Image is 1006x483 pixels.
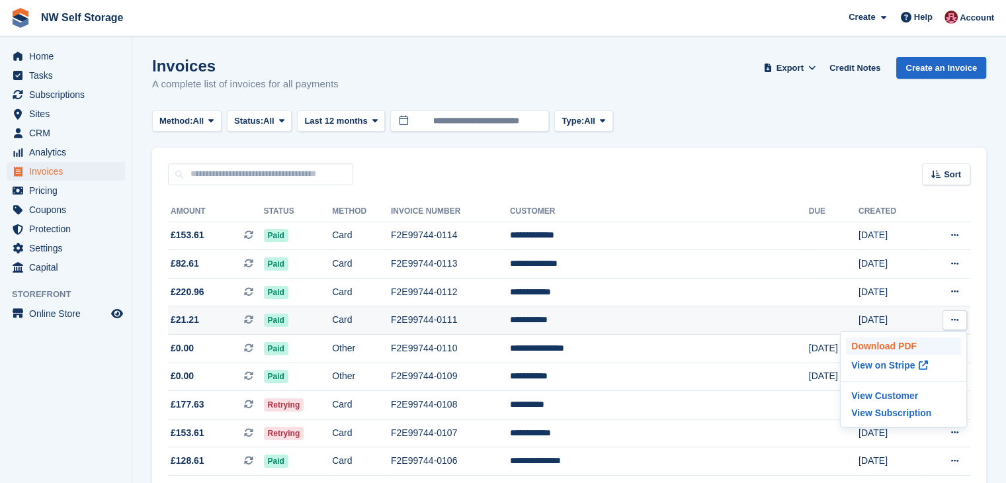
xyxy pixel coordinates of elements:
span: Paid [264,342,288,355]
a: menu [7,105,125,123]
td: Other [332,335,391,363]
span: £153.61 [171,426,204,440]
a: Download PDF [846,337,961,355]
span: Subscriptions [29,85,108,104]
span: Paid [264,455,288,468]
a: menu [7,220,125,238]
th: Status [264,201,333,222]
span: Type: [562,114,584,128]
td: [DATE] [859,419,923,447]
span: £177.63 [171,398,204,412]
span: All [193,114,204,128]
a: menu [7,200,125,219]
a: menu [7,143,125,161]
span: Status: [234,114,263,128]
span: All [263,114,274,128]
span: £153.61 [171,228,204,242]
span: Paid [264,229,288,242]
a: menu [7,239,125,257]
span: Home [29,47,108,66]
span: Storefront [12,288,132,301]
span: Paid [264,257,288,271]
td: [DATE] [859,250,923,279]
th: Customer [510,201,809,222]
span: Analytics [29,143,108,161]
button: Method: All [152,110,222,132]
td: Card [332,250,391,279]
td: [DATE] [859,306,923,335]
span: Paid [264,286,288,299]
span: Protection [29,220,108,238]
span: £82.61 [171,257,199,271]
a: Create an Invoice [896,57,986,79]
span: Pricing [29,181,108,200]
a: menu [7,85,125,104]
a: menu [7,47,125,66]
td: F2E99744-0112 [391,278,510,306]
td: Card [332,222,391,250]
span: Settings [29,239,108,257]
span: Help [914,11,933,24]
span: £128.61 [171,454,204,468]
a: menu [7,162,125,181]
td: F2E99744-0113 [391,250,510,279]
span: £21.21 [171,313,199,327]
td: F2E99744-0109 [391,363,510,391]
button: Last 12 months [297,110,385,132]
a: View on Stripe [846,355,961,376]
span: Create [849,11,875,24]
span: All [584,114,595,128]
span: Retrying [264,398,304,412]
span: £220.96 [171,285,204,299]
span: Sort [944,168,961,181]
span: Method: [159,114,193,128]
td: Card [332,278,391,306]
a: menu [7,66,125,85]
a: menu [7,258,125,277]
a: Credit Notes [824,57,886,79]
span: Coupons [29,200,108,219]
span: Retrying [264,427,304,440]
td: Card [332,391,391,419]
span: Paid [264,314,288,327]
span: Paid [264,370,288,383]
td: F2E99744-0111 [391,306,510,335]
a: menu [7,304,125,323]
button: Status: All [227,110,292,132]
h1: Invoices [152,57,339,75]
th: Amount [168,201,264,222]
td: F2E99744-0106 [391,447,510,476]
span: £0.00 [171,341,194,355]
td: [DATE] [859,222,923,250]
a: NW Self Storage [36,7,128,28]
td: Card [332,447,391,476]
img: stora-icon-8386f47178a22dfd0bd8f6a31ec36ba5ce8667c1dd55bd0f319d3a0aa187defe.svg [11,8,30,28]
span: Export [776,62,804,75]
th: Invoice Number [391,201,510,222]
td: [DATE] [809,335,859,363]
button: Type: All [554,110,612,132]
span: £0.00 [171,369,194,383]
span: Capital [29,258,108,277]
th: Method [332,201,391,222]
th: Due [809,201,859,222]
a: View Subscription [846,404,961,421]
img: Josh Vines [944,11,958,24]
td: F2E99744-0114 [391,222,510,250]
td: F2E99744-0108 [391,391,510,419]
span: CRM [29,124,108,142]
button: Export [761,57,819,79]
a: View Customer [846,387,961,404]
td: F2E99744-0110 [391,335,510,363]
span: Tasks [29,66,108,85]
span: Online Store [29,304,108,323]
td: Card [332,306,391,335]
a: Preview store [109,306,125,322]
td: Other [332,363,391,391]
span: Invoices [29,162,108,181]
span: Last 12 months [304,114,367,128]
